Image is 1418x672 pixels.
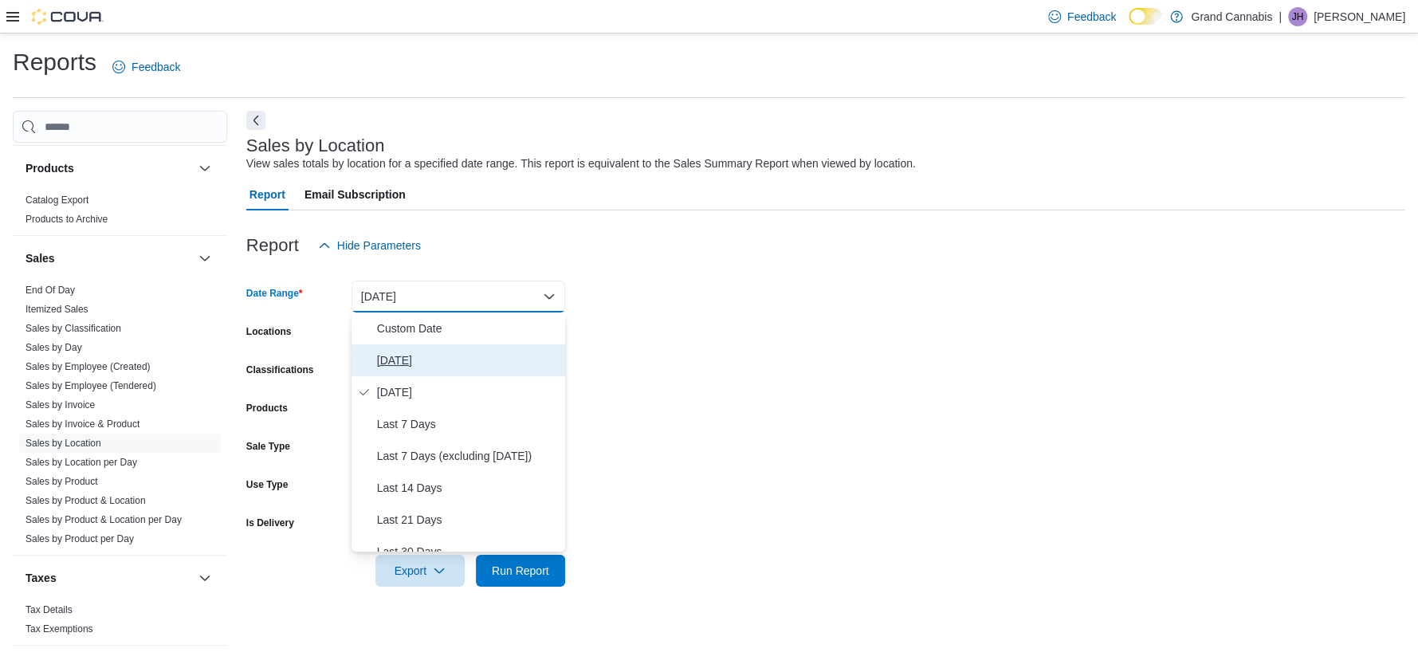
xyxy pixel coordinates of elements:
a: Sales by Product & Location per Day [26,514,182,525]
p: Grand Cannabis [1191,7,1272,26]
span: Last 30 Days [377,542,559,561]
span: [DATE] [377,351,559,370]
button: Taxes [26,570,192,586]
a: Tax Exemptions [26,623,93,635]
a: Itemized Sales [26,304,88,315]
a: Tax Details [26,604,73,615]
span: Export [385,555,455,587]
span: Last 14 Days [377,478,559,497]
span: Last 7 Days (excluding [DATE]) [377,446,559,466]
h3: Sales by Location [246,136,385,155]
span: End Of Day [26,284,75,297]
button: Export [375,555,465,587]
input: Dark Mode [1129,8,1162,25]
span: Sales by Invoice [26,399,95,411]
span: Tax Details [26,603,73,616]
label: Date Range [246,287,303,300]
span: Sales by Day [26,341,82,354]
h3: Products [26,160,74,176]
span: Sales by Product per Day [26,532,134,545]
button: Sales [195,249,214,268]
div: Sales [13,281,227,555]
a: Feedback [1042,1,1122,33]
button: Next [246,111,265,130]
p: | [1279,7,1282,26]
a: Sales by Day [26,342,82,353]
div: Taxes [13,600,227,645]
button: Run Report [476,555,565,587]
a: Sales by Product & Location [26,495,146,506]
span: Sales by Employee (Tendered) [26,379,156,392]
button: Hide Parameters [312,230,427,261]
span: Sales by Location per Day [26,456,137,469]
div: Select listbox [352,312,565,552]
button: Products [26,160,192,176]
a: Sales by Employee (Created) [26,361,151,372]
span: Sales by Location [26,437,101,450]
p: [PERSON_NAME] [1314,7,1405,26]
label: Locations [246,325,292,338]
label: Use Type [246,478,288,491]
h3: Report [246,236,299,255]
a: Catalog Export [26,195,88,206]
span: Email Subscription [304,179,406,210]
label: Products [246,402,288,415]
div: View sales totals by location for a specified date range. This report is equivalent to the Sales ... [246,155,916,172]
span: Sales by Product [26,475,98,488]
a: Sales by Employee (Tendered) [26,380,156,391]
span: Report [249,179,285,210]
a: End Of Day [26,285,75,296]
a: Sales by Location per Day [26,457,137,468]
span: Last 7 Days [377,415,559,434]
span: Custom Date [377,319,559,338]
a: Sales by Location [26,438,101,449]
a: Products to Archive [26,214,108,225]
a: Sales by Invoice & Product [26,419,139,430]
h1: Reports [13,46,96,78]
a: Sales by Product [26,476,98,487]
span: Last 21 Days [377,510,559,529]
button: Products [195,159,214,178]
button: [DATE] [352,281,565,312]
span: [DATE] [377,383,559,402]
span: Feedback [1067,9,1116,25]
label: Is Delivery [246,517,294,529]
div: Jack Huitema [1288,7,1307,26]
span: Sales by Product & Location [26,494,146,507]
img: Cova [32,9,104,25]
div: Products [13,191,227,235]
a: Sales by Classification [26,323,121,334]
a: Sales by Product per Day [26,533,134,544]
span: JH [1292,7,1304,26]
span: Sales by Product & Location per Day [26,513,182,526]
a: Sales by Invoice [26,399,95,411]
button: Sales [26,250,192,266]
h3: Taxes [26,570,57,586]
label: Sale Type [246,440,290,453]
span: Itemized Sales [26,303,88,316]
span: Tax Exemptions [26,623,93,635]
a: Feedback [106,51,187,83]
h3: Sales [26,250,55,266]
button: Taxes [195,568,214,588]
label: Classifications [246,364,314,376]
span: Run Report [492,563,549,579]
span: Products to Archive [26,213,108,226]
span: Feedback [132,59,180,75]
span: Sales by Classification [26,322,121,335]
span: Hide Parameters [337,238,421,253]
span: Sales by Employee (Created) [26,360,151,373]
